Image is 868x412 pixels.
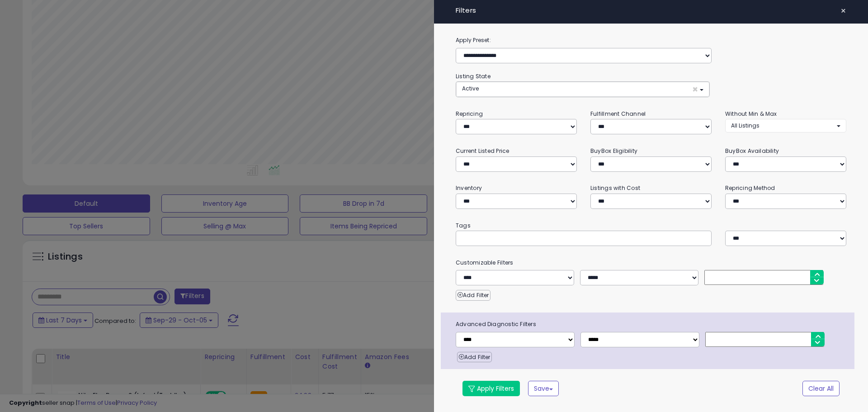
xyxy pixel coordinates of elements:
small: Without Min & Max [725,110,777,118]
small: Listing State [456,72,491,80]
small: Tags [449,221,853,231]
span: × [840,5,846,17]
label: Apply Preset: [449,35,853,45]
button: Add Filter [457,352,492,363]
button: Active × [456,82,709,97]
button: All Listings [725,119,846,132]
small: Repricing [456,110,483,118]
h4: Filters [456,7,846,14]
small: Current Listed Price [456,147,509,155]
button: Clear All [802,381,840,396]
small: Customizable Filters [449,258,853,268]
small: Inventory [456,184,482,192]
button: Add Filter [456,290,491,301]
small: BuyBox Availability [725,147,779,155]
span: × [692,85,698,94]
span: All Listings [731,122,759,129]
small: Repricing Method [725,184,775,192]
small: Listings with Cost [590,184,640,192]
span: Advanced Diagnostic Filters [449,319,854,329]
small: BuyBox Eligibility [590,147,637,155]
span: Active [462,85,479,92]
button: Apply Filters [462,381,520,396]
small: Fulfillment Channel [590,110,646,118]
button: × [837,5,850,17]
button: Save [528,381,559,396]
